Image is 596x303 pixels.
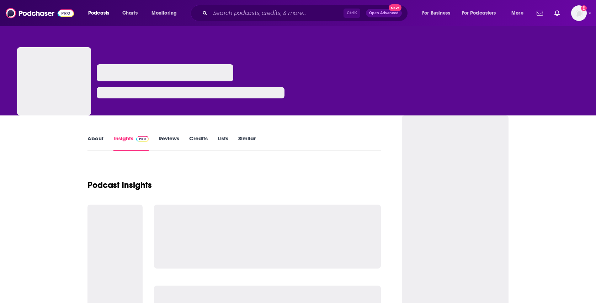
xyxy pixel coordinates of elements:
svg: Add a profile image [581,5,587,11]
button: open menu [417,7,459,19]
a: InsightsPodchaser Pro [113,135,149,151]
h1: Podcast Insights [87,180,152,190]
span: For Business [422,8,450,18]
a: About [87,135,103,151]
span: Monitoring [151,8,177,18]
button: open menu [457,7,506,19]
span: Logged in as ms225m [571,5,587,21]
button: open menu [506,7,532,19]
span: Ctrl K [344,9,360,18]
a: Show notifications dropdown [534,7,546,19]
span: New [389,4,401,11]
a: Similar [238,135,256,151]
input: Search podcasts, credits, & more... [210,7,344,19]
button: Show profile menu [571,5,587,21]
span: Podcasts [88,8,109,18]
img: Podchaser Pro [136,136,149,142]
span: Open Advanced [369,11,399,15]
span: Charts [122,8,138,18]
span: More [511,8,523,18]
a: Show notifications dropdown [552,7,563,19]
button: Open AdvancedNew [366,9,402,17]
a: Credits [189,135,208,151]
a: Reviews [159,135,179,151]
div: Search podcasts, credits, & more... [197,5,415,21]
img: Podchaser - Follow, Share and Rate Podcasts [6,6,74,20]
span: For Podcasters [462,8,496,18]
button: open menu [147,7,186,19]
button: open menu [83,7,118,19]
a: Lists [218,135,228,151]
a: Charts [118,7,142,19]
img: User Profile [571,5,587,21]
